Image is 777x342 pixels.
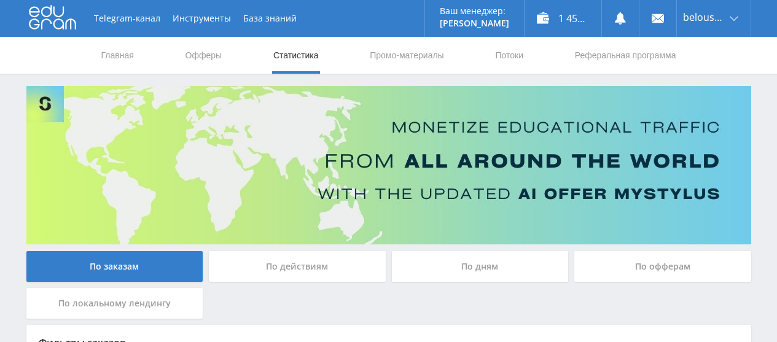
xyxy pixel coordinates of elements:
a: Статистика [272,37,320,74]
a: Офферы [184,37,224,74]
p: Ваш менеджер: [440,6,509,16]
div: По действиям [209,251,386,282]
div: По дням [392,251,569,282]
a: Реферальная программа [574,37,677,74]
a: Потоки [494,37,525,74]
div: По локальному лендингу [26,288,203,319]
div: По офферам [574,251,751,282]
img: Banner [26,86,751,244]
a: Промо-материалы [369,37,445,74]
a: Главная [100,37,135,74]
p: [PERSON_NAME] [440,18,509,28]
span: belousova1964 [683,12,726,22]
div: По заказам [26,251,203,282]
